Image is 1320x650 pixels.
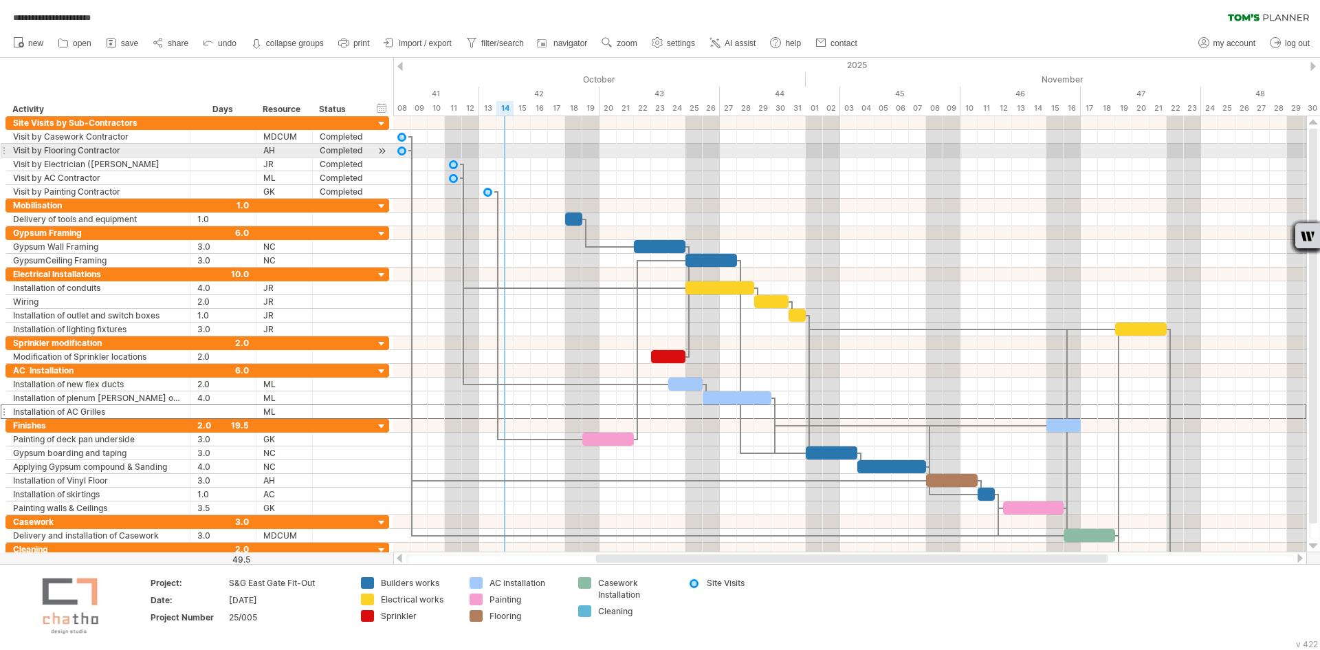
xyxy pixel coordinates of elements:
div: Tuesday, 4 November 2025 [857,101,874,116]
div: Gypsum Wall Framing [13,240,183,253]
div: Applying Gypsum compound & Sanding [13,460,183,473]
div: 2.0 [197,350,249,363]
div: 2.0 [197,419,249,432]
div: Installation of plenum [PERSON_NAME] on ceiling Frame [13,391,183,404]
div: NC [263,460,305,473]
span: undo [218,39,236,48]
div: 3.0 [197,240,249,253]
div: Sprinkler modification [13,336,183,349]
div: AC installation [489,577,564,589]
div: Modification of Sprinkler locations [13,350,183,363]
span: my account [1213,39,1255,48]
div: Cleaning [13,543,183,556]
div: GypsumCeiling Framing [13,254,183,267]
div: ML [263,171,305,184]
div: Sunday, 12 October 2025 [462,101,479,116]
div: Saturday, 1 November 2025 [806,101,823,116]
div: Completed [320,144,367,157]
div: v 422 [1296,639,1318,649]
div: Delivery and installation of Casework [13,529,183,542]
div: 1.0 [197,488,249,501]
div: Sunday, 16 November 2025 [1064,101,1081,116]
div: Installation of AC Grilles [13,405,183,418]
div: Sunday, 9 November 2025 [943,101,960,116]
div: Visit by Electrician ([PERSON_NAME] [13,158,183,171]
div: Tuesday, 25 November 2025 [1218,101,1235,116]
span: open [73,39,91,48]
div: Tuesday, 11 November 2025 [978,101,995,116]
div: Saturday, 18 October 2025 [565,101,582,116]
div: Days [190,102,255,116]
div: Thursday, 16 October 2025 [531,101,548,116]
span: new [28,39,43,48]
div: Flooring [489,610,564,622]
span: print [353,39,369,48]
div: Sunday, 26 October 2025 [703,101,720,116]
div: AH [263,474,305,487]
div: 4.0 [197,281,249,294]
div: Completed [320,171,367,184]
div: Sunday, 23 November 2025 [1184,101,1201,116]
div: 3.0 [197,474,249,487]
div: Casework Installation [598,577,673,600]
div: Monday, 3 November 2025 [840,101,857,116]
div: Site Visits [707,577,782,589]
div: Thursday, 13 November 2025 [1012,101,1029,116]
div: 3.0 [197,254,249,267]
div: [DATE] [229,594,344,606]
span: import / export [399,39,452,48]
a: contact [812,34,861,52]
div: Delivery of tools and equipment [13,213,183,226]
div: MDCUM [263,529,305,542]
a: log out [1266,34,1314,52]
div: Painting walls & Ceilings [13,501,183,514]
div: 47 [1081,87,1201,101]
div: Monday, 13 October 2025 [479,101,496,116]
div: Gypsum boarding and taping [13,446,183,459]
a: AI assist [706,34,760,52]
div: JR [263,295,305,308]
div: Electrical works [381,594,456,605]
span: settings [667,39,695,48]
div: Installation of outlet and switch boxes [13,309,183,322]
div: Visit by AC Contractor [13,171,183,184]
div: Saturday, 8 November 2025 [926,101,943,116]
a: zoom [598,34,641,52]
div: Installation of new flex ducts [13,378,183,391]
div: Installation of conduits [13,281,183,294]
div: ML [263,391,305,404]
div: Casework [13,515,183,528]
div: Electrical Installations [13,268,183,281]
div: Mobilisation [13,199,183,212]
div: Date: [151,594,226,606]
div: Saturday, 15 November 2025 [1046,101,1064,116]
div: 3.0 [197,323,249,336]
div: AH [263,144,305,157]
div: Friday, 17 October 2025 [548,101,565,116]
div: Installation of Vinyl Floor [13,474,183,487]
a: settings [648,34,699,52]
div: 4.0 [197,460,249,473]
span: filter/search [481,39,524,48]
div: Monday, 20 October 2025 [599,101,617,116]
a: print [335,34,373,52]
a: open [54,34,96,52]
div: Completed [320,130,367,143]
a: help [767,34,805,52]
div: October 2025 [273,72,806,87]
div: Wednesday, 29 October 2025 [754,101,771,116]
div: Wednesday, 22 October 2025 [634,101,651,116]
div: JR [263,323,305,336]
div: GK [263,501,305,514]
a: share [149,34,192,52]
div: Wiring [13,295,183,308]
a: new [10,34,47,52]
div: NC [263,446,305,459]
div: Tuesday, 14 October 2025 [496,101,514,116]
div: Visit by Painting Contractor [13,185,183,198]
div: Wednesday, 12 November 2025 [995,101,1012,116]
div: Monday, 17 November 2025 [1081,101,1098,116]
div: Visit by Flooring Contractor [13,144,183,157]
div: Saturday, 29 November 2025 [1287,101,1304,116]
div: ML [263,378,305,391]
